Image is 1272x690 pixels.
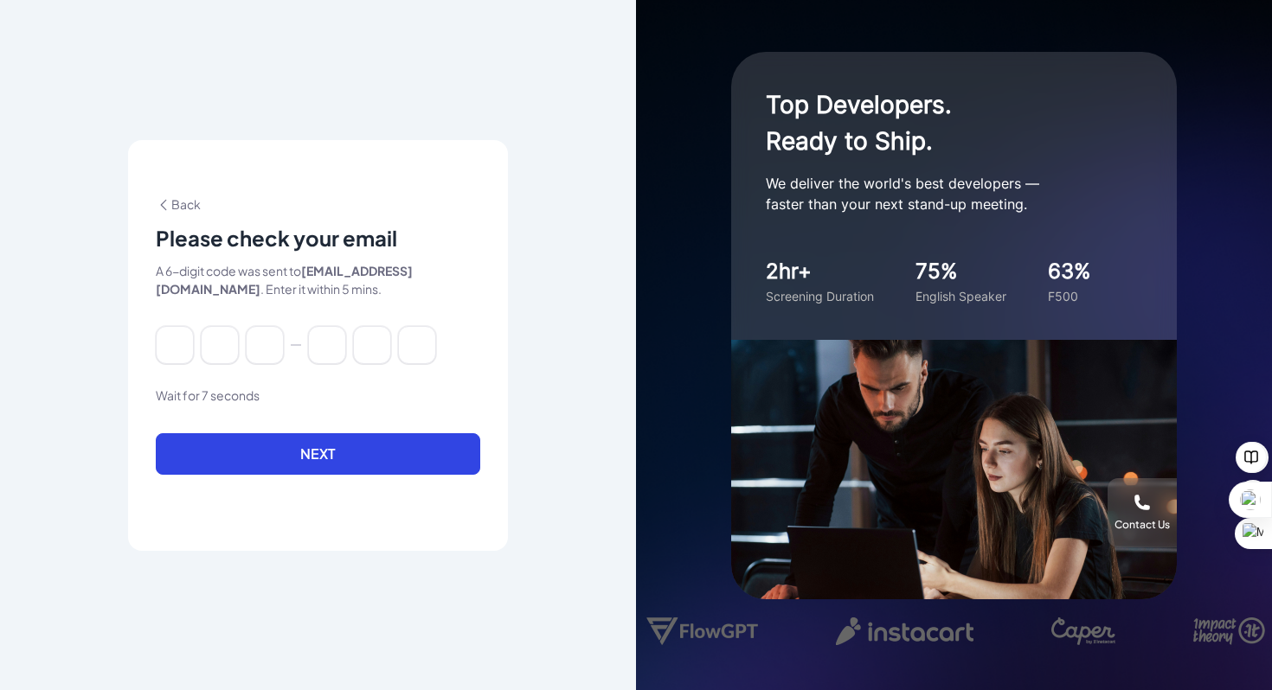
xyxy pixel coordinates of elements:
span: Back [156,196,201,212]
h1: Top Developers. Ready to Ship. [766,86,1112,159]
div: Contact Us [1115,518,1170,532]
button: Contact Us [1108,478,1177,547]
div: F500 [1048,287,1091,305]
p: Please check your email [156,224,480,252]
div: 2hr+ [766,256,874,287]
div: Screening Duration [766,287,874,305]
strong: [EMAIL_ADDRESS][DOMAIN_NAME] [156,263,413,297]
div: 63% [1048,256,1091,287]
button: Wait for 7 seconds [156,387,260,405]
p: We deliver the world's best developers — faster than your next stand-up meeting. [766,173,1112,214]
div: 75% [915,256,1006,287]
p: A 6-digit code was sent to . Enter it within 5 mins. [156,262,480,298]
button: Next [156,433,480,475]
div: English Speaker [915,287,1006,305]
